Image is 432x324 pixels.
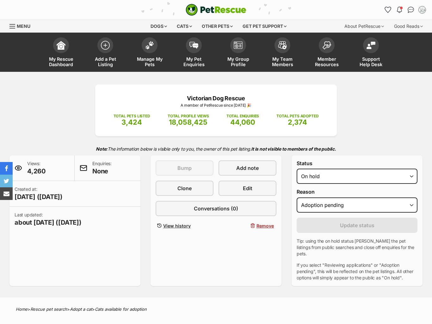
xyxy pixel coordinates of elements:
img: group-profile-icon-3fa3cf56718a62981997c0bc7e787c4b2cf8bcc04b72c1350f741eb67cf2f40e.svg [234,41,243,49]
strong: Note: [96,146,108,152]
span: Support Help Desk [357,56,385,67]
span: None [92,167,112,176]
strong: It is not visible to members of the public. [251,146,336,152]
div: About PetRescue [340,20,388,33]
span: 4,260 [27,167,46,176]
div: Get pet support [238,20,291,33]
span: Bump [177,164,192,172]
span: Menu [17,23,30,29]
p: TOTAL ENQUIRIES [226,113,259,119]
p: Victorian Dog Rescue [105,94,327,103]
span: Manage My Pets [135,56,164,67]
span: Conversations (0) [194,205,238,212]
a: View history [156,221,213,230]
span: Edit [243,184,252,192]
a: Clone [156,181,213,196]
img: member-resources-icon-8e73f808a243e03378d46382f2149f9095a855e16c252ad45f914b54edf8863c.svg [322,41,331,50]
span: Update status [340,221,374,229]
span: 44,060 [230,118,255,126]
p: Views: [27,160,46,176]
a: Home [16,307,28,312]
p: A member of PetRescue since [DATE] 🎉 [105,103,327,108]
a: Member Resources [305,34,349,72]
p: Created at: [15,186,63,201]
button: Bump [156,160,213,176]
img: dashboard-icon-eb2f2d2d3e046f16d808141f083e7271f6b2e854fb5c12c21221c1fb7104beca.svg [57,41,65,50]
a: Add note [219,160,276,176]
span: [DATE] ([DATE]) [15,192,63,201]
a: Add a Pet Listing [83,34,127,72]
button: Remove [219,221,276,230]
a: Menu [9,20,35,31]
img: Caro Cooper profile pic [419,7,425,13]
img: logo-cat-932fe2b9b8326f06289b0f2fb663e598f794de774fb13d1741a6617ecf9a85b4.svg [186,4,246,16]
a: Conversations (0) [156,201,276,216]
span: My Team Members [268,56,297,67]
a: My Group Profile [216,34,260,72]
span: Add note [236,164,259,172]
span: Remove [256,222,274,229]
a: Conversations [406,5,416,15]
span: My Rescue Dashboard [47,56,75,67]
span: 18,058,425 [169,118,207,126]
p: TOTAL PETS ADOPTED [276,113,318,119]
img: team-members-icon-5396bd8760b3fe7c0b43da4ab00e1e3bb1a5d9ba89233759b79545d2d3fc5d0d.svg [278,41,287,49]
div: Good Reads [390,20,427,33]
a: Manage My Pets [127,34,172,72]
button: My account [417,5,427,15]
p: If you select "Reviewing applications" or "Adoption pending", this will be reflected on the pet l... [297,262,417,281]
button: Update status [297,218,417,233]
span: View history [163,222,191,229]
span: 2,374 [288,118,307,126]
span: Add a Pet Listing [91,56,120,67]
img: notifications-46538b983faf8c2785f20acdc204bb7945ddae34d4c08c2a6579f10ce5e182be.svg [397,7,402,13]
a: Rescue pet search [30,307,67,312]
button: Notifications [394,5,404,15]
img: help-desk-icon-fdf02630f3aa405de69fd3d07c3f3aa587a6932b1a1747fa1d2bba05be0121f9.svg [367,41,375,49]
p: Last updated: [15,212,82,227]
span: about [DATE] ([DATE]) [15,218,82,227]
span: Member Resources [312,56,341,67]
div: Cats [172,20,196,33]
label: Status [297,160,417,166]
a: My Team Members [260,34,305,72]
div: Other pets [197,20,237,33]
span: 3,424 [121,118,142,126]
span: My Group Profile [224,56,252,67]
p: The information below is visible only to you, the owner of this pet listing. [9,142,423,155]
a: Cats available for adoption [95,307,147,312]
img: pet-enquiries-icon-7e3ad2cf08bfb03b45e93fb7055b45f3efa6380592205ae92323e6603595dc1f.svg [189,42,198,49]
p: Enquiries: [92,160,112,176]
p: TOTAL PROFILE VIEWS [168,113,209,119]
a: My Rescue Dashboard [39,34,83,72]
span: My Pet Enquiries [180,56,208,67]
img: chat-41dd97257d64d25036548639549fe6c8038ab92f7586957e7f3b1b290dea8141.svg [408,7,414,13]
span: Clone [177,184,192,192]
a: Favourites [383,5,393,15]
p: TOTAL PETS LISTED [114,113,150,119]
div: Dogs [146,20,171,33]
p: Tip: using the on hold status [PERSON_NAME] the pet listings from public searches and close off e... [297,238,417,257]
a: Support Help Desk [349,34,393,72]
img: add-pet-listing-icon-0afa8454b4691262ce3f59096e99ab1cd57d4a30225e0717b998d2c9b9846f56.svg [101,41,110,50]
label: Reason [297,189,417,195]
a: Adopt a cat [70,307,92,312]
a: Edit [219,181,276,196]
a: My Pet Enquiries [172,34,216,72]
img: manage-my-pets-icon-02211641906a0b7f246fdf0571729dbe1e7629f14944591b6c1af311fb30b64b.svg [145,41,154,49]
ul: Account quick links [383,5,427,15]
a: PetRescue [186,4,246,16]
